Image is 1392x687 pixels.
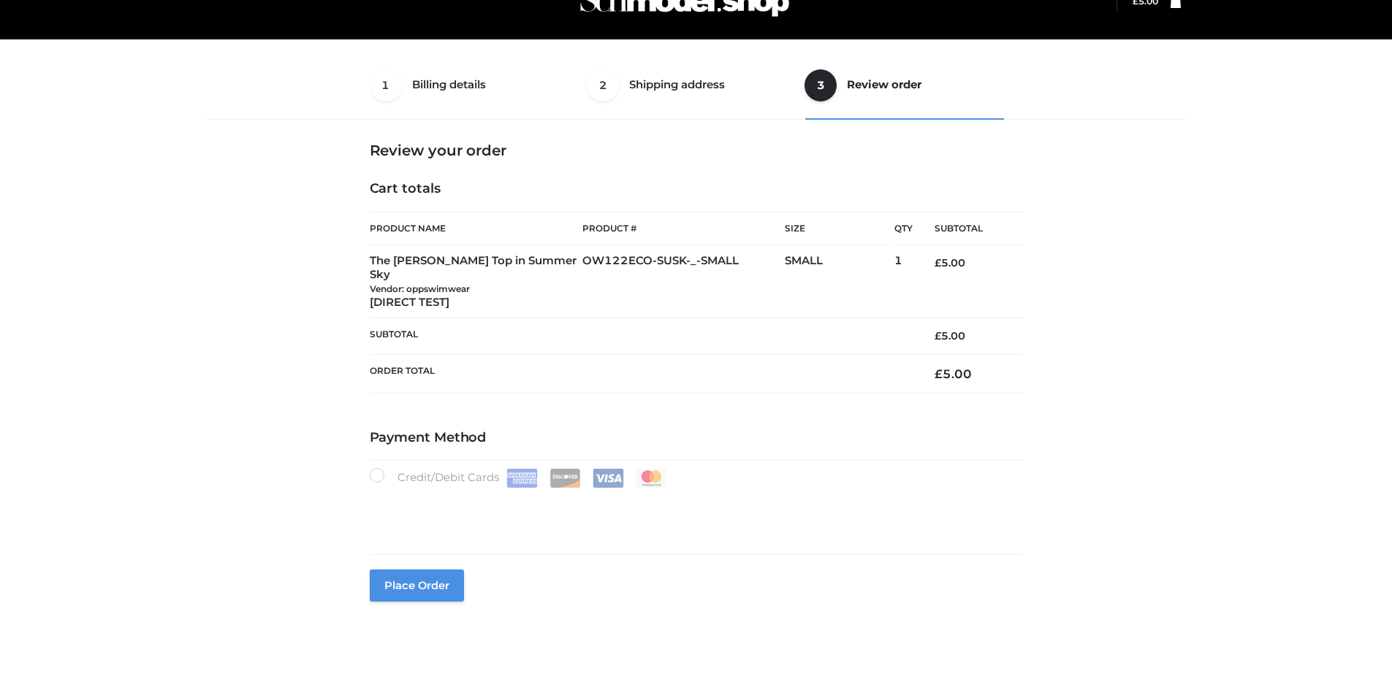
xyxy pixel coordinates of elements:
button: Place order [370,569,464,602]
small: Vendor: oppswimwear [370,283,470,294]
td: 1 [894,245,913,318]
th: Qty [894,212,913,245]
td: OW122ECO-SUSK-_-SMALL [582,245,785,318]
span: £ [935,256,941,269]
img: Amex [506,469,538,488]
label: Credit/Debit Cards [370,468,669,488]
img: Discover [549,469,581,488]
th: Order Total [370,354,913,393]
td: SMALL [785,245,894,318]
iframe: Secure payment input frame [367,485,1020,538]
bdi: 5.00 [935,366,972,381]
th: Subtotal [370,318,913,354]
img: Mastercard [636,469,667,488]
span: £ [935,366,943,381]
th: Product Name [370,212,583,245]
h4: Payment Method [370,430,1023,446]
bdi: 5.00 [935,256,965,269]
th: Product # [582,212,785,245]
th: Size [785,212,887,245]
th: Subtotal [913,212,1022,245]
img: Visa [593,469,624,488]
bdi: 5.00 [935,329,965,342]
span: £ [935,329,941,342]
h4: Cart totals [370,181,1023,197]
td: The [PERSON_NAME] Top in Summer Sky [DIRECT TEST] [370,245,583,318]
h3: Review your order [370,142,1023,159]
